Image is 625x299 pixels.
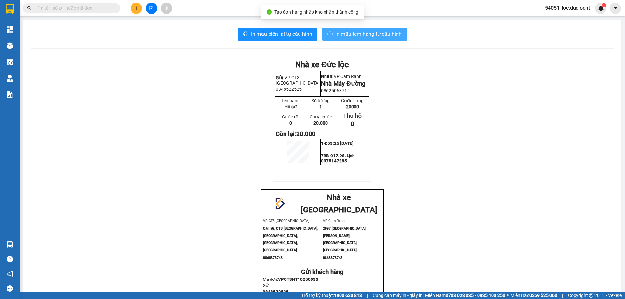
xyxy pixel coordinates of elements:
span: Mã đơn: [263,277,318,282]
sup: 1 [602,3,606,7]
span: printer [243,31,248,37]
button: printerIn mẫu biên lai tự cấu hình [238,28,317,41]
span: check-circle [267,9,272,15]
span: Hồ sơ [285,104,297,109]
p: ----------------------------------------------- [263,262,382,267]
strong: Gửi khách hàng [301,268,344,276]
span: 2097 [GEOGRAPHIC_DATA][PERSON_NAME], [GEOGRAPHIC_DATA], [GEOGRAPHIC_DATA] [323,226,366,252]
span: Thu hộ [343,112,362,119]
span: | [367,292,368,299]
p: Cước hàng [336,98,369,103]
span: search [27,6,32,10]
span: Miền Bắc [510,292,557,299]
span: 14:53:25 [DATE] [321,141,354,146]
img: solution-icon [7,91,13,98]
span: question-circle [7,256,13,262]
span: Tạo đơn hàng nhập kho nhận thành công [274,9,358,15]
span: Gửi: [263,283,270,288]
strong: Nhận: [321,74,334,79]
img: logo-vxr [6,4,14,14]
span: 1 [603,3,605,7]
span: In mẫu tem hàng tự cấu hình [335,30,402,38]
span: file-add [149,6,154,10]
span: 20000 [346,104,359,109]
input: Tìm tên, số ĐT hoặc mã đơn [36,5,113,12]
span: Nhà Máy Đường [321,80,365,87]
p: Cước rồi [276,114,305,119]
strong: 0708 023 035 - 0935 103 250 [446,293,505,298]
span: Hỗ trợ kỹ thuật: [302,292,362,299]
span: ⚪️ [507,294,509,297]
button: printerIn mẫu tem hàng tự cấu hình [322,28,407,41]
button: file-add [146,3,157,14]
span: 79B-017.98, Lịch- 0375147285 [321,153,356,163]
button: aim [161,3,172,14]
span: 1 [319,104,322,109]
span: VP CT3 [GEOGRAPHIC_DATA] [276,75,320,86]
span: notification [7,271,13,277]
img: warehouse-icon [7,59,13,65]
img: warehouse-icon [7,42,13,49]
span: plus [134,6,139,10]
span: 0348522525 [263,289,289,294]
span: 20.000 [313,120,328,126]
button: caret-down [610,3,621,14]
img: warehouse-icon [7,241,13,248]
span: 0 [351,120,354,128]
span: 0868878743 [323,256,342,260]
span: 0868878743 [263,256,283,260]
img: logo [269,193,290,215]
span: VP Cam Ranh [334,74,362,79]
span: VP Cam Ranh [323,219,345,223]
span: Căn 5G, CT3 [GEOGRAPHIC_DATA], [GEOGRAPHIC_DATA], [GEOGRAPHIC_DATA], [GEOGRAPHIC_DATA] [263,226,318,252]
img: dashboard-icon [7,26,13,33]
span: message [7,285,13,292]
span: | [562,292,563,299]
strong: 1900 633 818 [334,293,362,298]
span: In mẫu biên lai tự cấu hình [251,30,312,38]
span: 0 [289,120,292,126]
button: plus [131,3,142,14]
img: icon-new-feature [598,5,604,11]
span: Cung cấp máy in - giấy in: [373,292,424,299]
span: 0348522525 [276,87,302,92]
strong: 0369 525 060 [529,293,557,298]
p: Số lượng [306,98,335,103]
img: warehouse-icon [7,75,13,82]
p: Chưa cước [306,114,335,119]
strong: Gửi: [276,75,285,80]
span: printer [327,31,333,37]
span: copyright [589,293,593,298]
span: VP CT3 [GEOGRAPHIC_DATA] [263,219,309,223]
strong: Nhà xe Đức lộc [295,60,349,69]
span: Miền Nam [425,292,505,299]
strong: Còn lại: [276,130,316,138]
span: caret-down [613,5,618,11]
span: VPCT3NT10250033 [278,277,318,282]
span: 0862506871 [321,88,347,93]
span: 20.000 [296,130,316,138]
strong: Nhà xe [GEOGRAPHIC_DATA] [301,193,377,214]
span: aim [164,6,169,10]
span: 54051_loc.duclocnt [540,4,595,12]
p: Tên hàng [276,98,305,103]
